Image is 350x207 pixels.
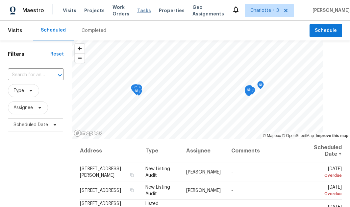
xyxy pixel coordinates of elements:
[192,4,224,17] span: Geo Assignments
[263,133,281,138] a: Mapbox
[186,188,221,193] span: [PERSON_NAME]
[159,7,185,14] span: Properties
[145,167,170,178] span: New Listing Audit
[80,139,140,163] th: Address
[140,139,181,163] th: Type
[137,8,151,13] span: Tasks
[310,191,342,197] div: Overdue
[310,24,342,37] button: Schedule
[55,71,64,80] button: Open
[226,139,305,163] th: Comments
[133,87,140,97] div: Map marker
[245,86,252,96] div: Map marker
[315,27,337,35] span: Schedule
[245,86,251,96] div: Map marker
[13,87,24,94] span: Type
[8,23,22,38] span: Visits
[8,51,50,57] h1: Filters
[257,81,264,91] div: Map marker
[63,7,76,14] span: Visits
[13,122,48,128] span: Scheduled Date
[250,7,279,14] span: Charlotte + 3
[13,104,33,111] span: Assignee
[72,40,323,139] canvas: Map
[113,4,129,17] span: Work Orders
[310,185,342,197] span: [DATE]
[22,7,44,14] span: Maestro
[75,44,85,53] button: Zoom in
[186,170,221,174] span: [PERSON_NAME]
[310,167,342,179] span: [DATE]
[181,139,226,163] th: Assignee
[131,84,137,95] div: Map marker
[80,188,121,193] span: [STREET_ADDRESS]
[310,7,350,14] span: [PERSON_NAME]
[231,170,233,174] span: -
[231,188,233,193] span: -
[74,129,103,137] a: Mapbox homepage
[129,172,135,178] button: Copy Address
[41,27,66,34] div: Scheduled
[305,139,342,163] th: Scheduled Date ↑
[316,133,348,138] a: Improve this map
[310,172,342,179] div: Overdue
[50,51,64,57] div: Reset
[84,7,105,14] span: Projects
[82,27,106,34] div: Completed
[282,133,314,138] a: OpenStreetMap
[245,85,252,96] div: Map marker
[80,167,121,178] span: [STREET_ADDRESS][PERSON_NAME]
[145,185,170,196] span: New Listing Audit
[246,85,253,95] div: Map marker
[75,54,85,63] span: Zoom out
[75,53,85,63] button: Zoom out
[129,187,135,193] button: Copy Address
[8,70,45,80] input: Search for an address...
[133,84,139,94] div: Map marker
